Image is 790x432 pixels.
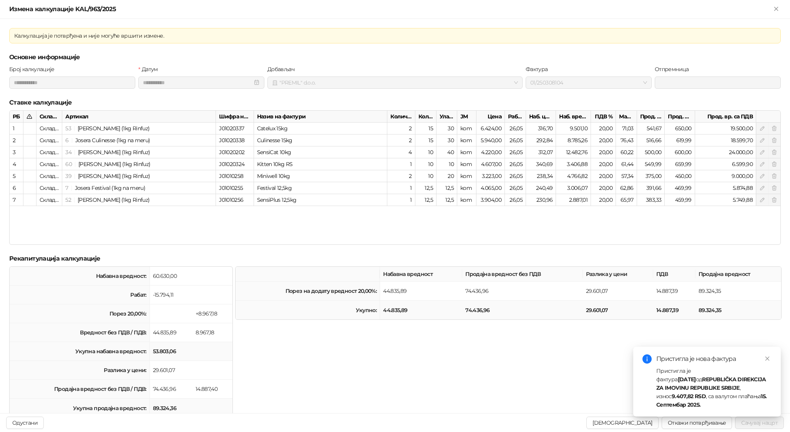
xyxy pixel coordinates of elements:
label: Добављач [267,65,299,73]
div: Наб. цена [526,111,556,123]
div: 26,05 [505,135,526,146]
div: kom [457,135,476,146]
div: kom [457,194,476,206]
td: Порез 20,00%: [10,304,150,323]
div: Количина [387,111,415,123]
div: 26,05 [505,158,526,170]
div: kom [457,123,476,135]
div: 3.406,88 [556,158,591,170]
div: 1 [387,158,415,170]
td: 29.601,07 [583,282,653,301]
td: 14.887,40 [193,380,232,399]
div: Назив на фактури [254,111,388,123]
label: Број калкулације [9,65,59,73]
span: 34 | Josera SensiCat (1kg Rinfuz) [65,149,150,156]
div: Шифра на фактури [216,111,254,123]
div: 26,05 [505,123,526,135]
div: Наб. вредност [556,111,591,123]
div: 549,99 [637,158,665,170]
h5: Рекапитулација калкулације [9,254,781,263]
div: 3 [13,148,20,156]
span: 6 [65,137,68,144]
div: 10 [415,158,436,170]
div: Складиште [37,182,62,194]
div: 26,05 [505,182,526,194]
div: Улазна кол. [436,111,457,123]
div: 57,34 [616,170,637,182]
td: +8.967,18 [193,304,232,323]
div: Пристигла је нова фактура [656,354,772,364]
div: SensiPlus 12,5kg [254,194,388,206]
div: 469,99 [665,182,695,194]
div: 292,84 [526,135,556,146]
span: 34 [65,149,71,156]
div: Складиште [37,194,62,206]
div: РБ [10,111,23,123]
div: 2 [387,170,415,182]
div: Кол. у пак. [415,111,436,123]
td: 74.436,96 [462,282,583,301]
span: 60 | Josera Minette (1kg Rinfuz) [65,161,150,168]
div: 71,03 [616,123,637,135]
td: 89.324,35 [695,301,781,319]
div: J01010256 [216,194,254,206]
div: 6 [13,184,20,192]
div: 619,99 [665,135,695,146]
span: 52 | Josera SensiPlus (1kg Rinfuz) [65,196,149,203]
div: Складиште [37,135,62,146]
div: 76,43 [616,135,637,146]
div: 2 [13,136,20,145]
div: 12.482,76 [556,146,591,158]
div: Kitten 10kg RS [254,158,388,170]
div: 20 [436,170,457,182]
div: Артикал [62,111,216,123]
td: 29.601,07 [150,361,193,380]
div: 7 [13,196,20,204]
span: 6 | Josera Culinesse (1kg na meru) [65,137,150,144]
td: 53.803,06 [150,342,193,361]
input: Датум [143,78,252,87]
td: Рабат: [10,286,150,304]
th: Набавна вредност [380,267,462,282]
td: Укупна продајна вредност: [10,399,150,417]
div: Прод. цена [637,111,665,123]
div: Catelux 15kg [254,123,388,135]
div: 600,00 [665,146,695,158]
div: 1 [387,182,415,194]
div: 2 [387,135,415,146]
td: 74.436,96 [150,380,193,399]
span: 7 | Josera Festival (1kg na meru) [65,184,145,191]
div: 312,07 [526,146,556,158]
div: 15 [415,135,436,146]
div: Culinesse 15kg [254,135,388,146]
div: 516,66 [637,135,665,146]
div: 2.887,01 [556,194,591,206]
div: 10 [415,170,436,182]
label: Отпремница [655,65,694,73]
div: 5.874,88 [695,182,756,194]
td: 60.630,00 [150,267,193,286]
div: 238,34 [526,170,556,182]
div: 20,00 [591,170,616,182]
button: Сачувај нацрт [735,417,784,429]
th: Продајна вредност без ПДВ [462,267,583,282]
div: 26,05 [505,194,526,206]
div: 20,00 [591,135,616,146]
div: 459,99 [665,194,695,206]
div: 4.766,82 [556,170,591,182]
div: 62,86 [616,182,637,194]
span: 7 [65,184,68,191]
div: 18.599,70 [695,135,756,146]
div: 3.223,00 [476,170,505,182]
div: 450,00 [665,170,695,182]
label: Фактура [526,65,553,73]
div: 5.749,88 [695,194,756,206]
strong: REPUBLIČKA DIREKCIJA ZA IMOVINU REPUBLIKE SRBIJE [656,376,766,391]
div: 4 [387,146,415,158]
strong: 9.407,82 RSD [672,393,706,400]
td: 89.324,36 [150,399,193,417]
div: J01020338 [216,135,254,146]
button: Одустани [6,417,44,429]
div: kom [457,170,476,182]
div: 20,00 [591,123,616,135]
